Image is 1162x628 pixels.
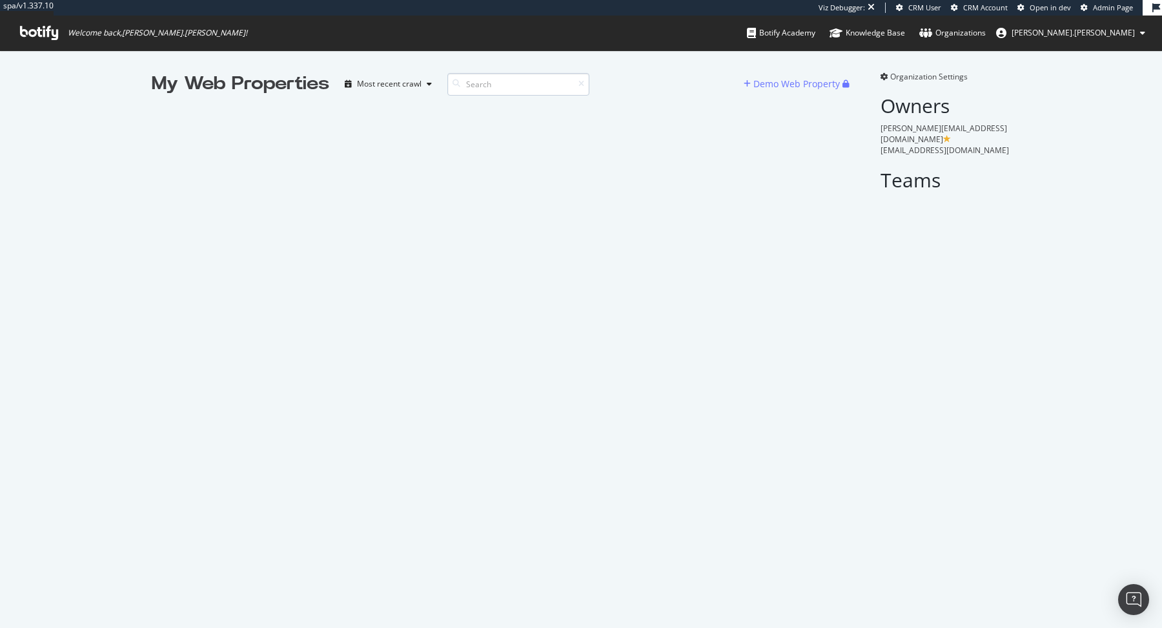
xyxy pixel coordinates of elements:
[951,3,1008,13] a: CRM Account
[908,3,941,12] span: CRM User
[896,3,941,13] a: CRM User
[1093,3,1133,12] span: Admin Page
[744,74,842,94] button: Demo Web Property
[830,26,905,39] div: Knowledge Base
[152,71,329,97] div: My Web Properties
[747,26,815,39] div: Botify Academy
[747,16,815,50] a: Botify Academy
[881,95,1010,116] h2: Owners
[753,78,840,90] div: Demo Web Property
[881,123,1007,145] span: [PERSON_NAME][EMAIL_ADDRESS][DOMAIN_NAME]
[447,73,589,96] input: Search
[881,145,1009,156] span: [EMAIL_ADDRESS][DOMAIN_NAME]
[881,169,1010,191] h2: Teams
[986,23,1156,43] button: [PERSON_NAME].[PERSON_NAME]
[1017,3,1071,13] a: Open in dev
[1118,584,1149,615] div: Open Intercom Messenger
[68,28,247,38] span: Welcome back, [PERSON_NAME].[PERSON_NAME] !
[744,78,842,89] a: Demo Web Property
[357,80,422,88] div: Most recent crawl
[819,3,865,13] div: Viz Debugger:
[890,71,968,82] span: Organization Settings
[1081,3,1133,13] a: Admin Page
[963,3,1008,12] span: CRM Account
[919,16,986,50] a: Organizations
[1030,3,1071,12] span: Open in dev
[1012,27,1135,38] span: jay.chitnis
[340,74,437,94] button: Most recent crawl
[830,16,905,50] a: Knowledge Base
[919,26,986,39] div: Organizations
